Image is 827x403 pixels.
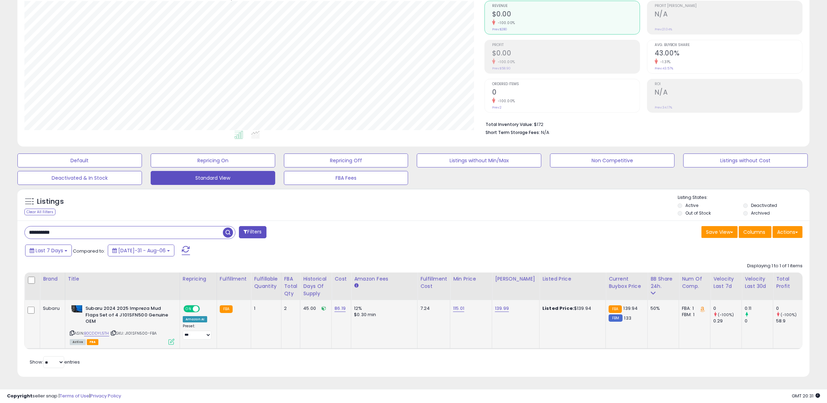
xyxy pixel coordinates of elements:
span: 133 [624,315,631,321]
span: | SKU: J101SFN500-FBA [110,330,157,336]
div: 2 [284,305,295,312]
button: Repricing On [151,154,275,167]
h5: Listings [37,197,64,207]
span: All listings currently available for purchase on Amazon [70,339,86,345]
button: Listings without Min/Max [417,154,541,167]
small: Prev: 43.57% [655,66,673,70]
a: Terms of Use [60,393,89,399]
small: Prev: $280 [492,27,507,31]
small: Amazon Fees. [354,283,358,289]
button: Last 7 Days [25,245,72,256]
div: Num of Comp. [682,275,707,290]
img: 41T+gJKddAL._SL40_.jpg [70,305,84,313]
div: FBM: 1 [682,312,705,318]
h2: N/A [655,10,802,20]
div: Displaying 1 to 1 of 1 items [747,263,803,269]
span: Columns [743,229,765,236]
b: Total Inventory Value: [486,121,533,127]
small: (-100%) [718,312,734,318]
a: 139.99 [495,305,509,312]
div: BB Share 24h. [651,275,676,290]
span: FBA [87,339,99,345]
div: seller snap | | [7,393,121,400]
span: OFF [199,306,210,312]
button: Deactivated & In Stock [17,171,142,185]
b: Subaru 2024 2025 Impreza Mud Flaps Set of 4 J101SFN500 Genuine OEM [85,305,170,327]
span: Avg. Buybox Share [655,43,802,47]
span: 139.94 [624,305,638,312]
small: Prev: $58.90 [492,66,511,70]
div: FBA: 1 [682,305,705,312]
div: Listed Price [542,275,603,283]
small: FBM [609,314,622,322]
label: Deactivated [751,202,777,208]
span: Revenue [492,4,640,8]
span: [DATE]-31 - Aug-06 [118,247,166,254]
b: Listed Price: [542,305,574,312]
div: Amazon Fees [354,275,414,283]
div: Historical Days Of Supply [303,275,329,297]
div: $0.30 min [354,312,412,318]
small: -100.00% [495,98,515,104]
button: Non Competitive [550,154,675,167]
span: Profit [492,43,640,47]
div: 0.29 [713,318,742,324]
div: Cost [334,275,348,283]
div: Velocity Last 7d [713,275,739,290]
span: ON [184,306,193,312]
span: Show: entries [30,359,80,365]
button: [DATE]-31 - Aug-06 [108,245,174,256]
div: ASIN: [70,305,174,344]
div: 12% [354,305,412,312]
div: 50% [651,305,674,312]
div: 0 [713,305,742,312]
div: 45.00 [303,305,326,312]
h2: 43.00% [655,49,802,59]
li: $172 [486,120,797,128]
div: Current Buybox Price [609,275,645,290]
small: FBA [220,305,233,313]
small: Prev: 2 [492,105,502,110]
label: Active [686,202,699,208]
strong: Copyright [7,393,32,399]
div: Title [68,275,177,283]
div: Subaru [43,305,60,312]
button: Listings without Cost [683,154,808,167]
span: ROI [655,82,802,86]
a: 115.01 [453,305,464,312]
button: Actions [773,226,803,238]
div: Velocity Last 30d [745,275,770,290]
button: Save View [701,226,738,238]
button: FBA Fees [284,171,408,185]
small: -100.00% [495,59,515,65]
h2: N/A [655,88,802,98]
div: $139.94 [542,305,600,312]
h2: $0.00 [492,10,640,20]
div: Fulfillable Quantity [254,275,278,290]
p: Listing States: [678,194,810,201]
div: FBA Total Qty [284,275,298,297]
span: 2025-08-14 20:31 GMT [792,393,820,399]
div: Clear All Filters [24,209,55,215]
span: Profit [PERSON_NAME] [655,4,802,8]
h2: $0.00 [492,49,640,59]
b: Short Term Storage Fees: [486,129,540,135]
div: [PERSON_NAME] [495,275,536,283]
small: (-100%) [781,312,797,318]
button: Default [17,154,142,167]
span: Compared to: [73,248,105,254]
div: Repricing [183,275,214,283]
label: Archived [751,210,770,216]
div: 1 [254,305,276,312]
small: -1.31% [658,59,671,65]
button: Repricing Off [284,154,408,167]
small: Prev: 34.17% [655,105,672,110]
a: B0CDDYL5TH [84,330,109,336]
a: 86.19 [334,305,346,312]
span: Last 7 Days [36,247,63,254]
small: Prev: 21.04% [655,27,672,31]
div: 7.24 [420,305,445,312]
button: Filters [239,226,266,238]
h2: 0 [492,88,640,98]
div: Preset: [183,324,211,339]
